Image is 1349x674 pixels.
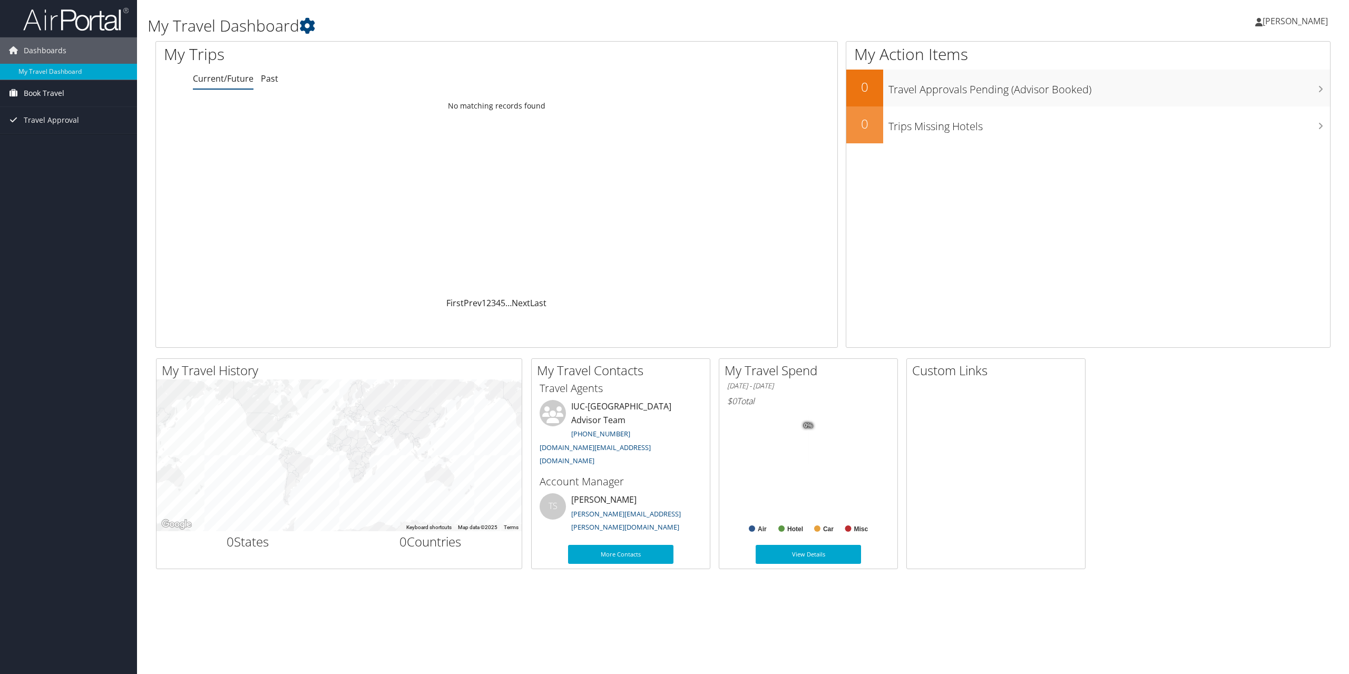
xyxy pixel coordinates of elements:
[846,70,1330,106] a: 0Travel Approvals Pending (Advisor Booked)
[1255,5,1338,37] a: [PERSON_NAME]
[464,297,482,309] a: Prev
[725,362,897,379] h2: My Travel Spend
[482,297,486,309] a: 1
[912,362,1085,379] h2: Custom Links
[496,297,501,309] a: 4
[804,423,813,429] tspan: 0%
[534,400,707,470] li: IUC-[GEOGRAPHIC_DATA] Advisor Team
[846,115,883,133] h2: 0
[1263,15,1328,27] span: [PERSON_NAME]
[787,525,803,533] text: Hotel
[540,381,702,396] h3: Travel Agents
[261,73,278,84] a: Past
[406,524,452,531] button: Keyboard shortcuts
[24,80,64,106] span: Book Travel
[193,73,253,84] a: Current/Future
[727,395,889,407] h6: Total
[164,533,331,551] h2: States
[540,443,651,466] a: [DOMAIN_NAME][EMAIL_ADDRESS][DOMAIN_NAME]
[505,297,512,309] span: …
[486,297,491,309] a: 2
[571,429,630,438] a: [PHONE_NUMBER]
[888,114,1330,134] h3: Trips Missing Hotels
[537,362,710,379] h2: My Travel Contacts
[823,525,834,533] text: Car
[727,395,737,407] span: $0
[446,297,464,309] a: First
[568,545,673,564] a: More Contacts
[164,43,545,65] h1: My Trips
[530,297,546,309] a: Last
[227,533,234,550] span: 0
[846,78,883,96] h2: 0
[758,525,767,533] text: Air
[23,7,129,32] img: airportal-logo.png
[156,96,837,115] td: No matching records found
[846,106,1330,143] a: 0Trips Missing Hotels
[159,517,194,531] a: Open this area in Google Maps (opens a new window)
[888,77,1330,97] h3: Travel Approvals Pending (Advisor Booked)
[399,533,407,550] span: 0
[162,362,522,379] h2: My Travel History
[854,525,868,533] text: Misc
[458,524,497,530] span: Map data ©2025
[501,297,505,309] a: 5
[540,474,702,489] h3: Account Manager
[504,524,519,530] a: Terms (opens in new tab)
[756,545,861,564] a: View Details
[846,43,1330,65] h1: My Action Items
[24,37,66,64] span: Dashboards
[24,107,79,133] span: Travel Approval
[347,533,514,551] h2: Countries
[534,493,707,536] li: [PERSON_NAME]
[540,493,566,520] div: TS
[571,509,681,532] a: [PERSON_NAME][EMAIL_ADDRESS][PERSON_NAME][DOMAIN_NAME]
[512,297,530,309] a: Next
[727,381,889,391] h6: [DATE] - [DATE]
[159,517,194,531] img: Google
[491,297,496,309] a: 3
[148,15,942,37] h1: My Travel Dashboard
